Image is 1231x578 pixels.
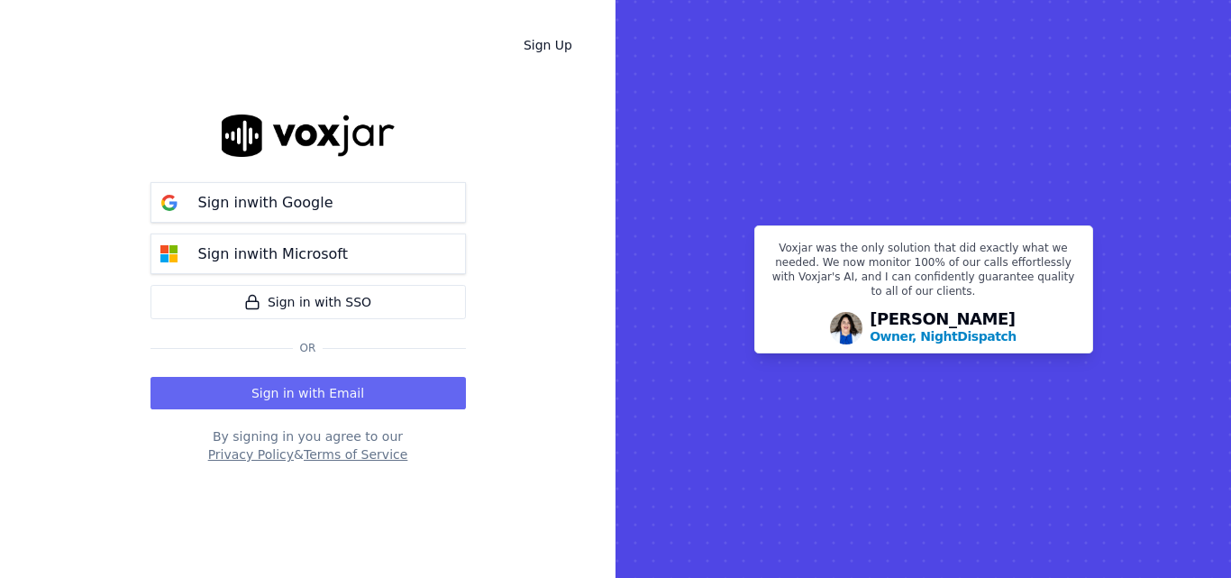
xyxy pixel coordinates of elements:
button: Sign in with Email [150,377,466,409]
p: Owner, NightDispatch [870,327,1017,345]
p: Sign in with Microsoft [198,243,348,265]
div: [PERSON_NAME] [870,311,1017,345]
img: Avatar [830,312,862,344]
button: Sign inwith Microsoft [150,234,466,274]
button: Privacy Policy [208,445,294,463]
img: microsoft Sign in button [151,236,187,272]
button: Sign inwith Google [150,182,466,223]
img: logo [222,115,395,157]
div: By signing in you agree to our & [150,427,466,463]
a: Sign in with SSO [150,285,466,319]
a: Sign Up [509,29,587,61]
button: Terms of Service [304,445,407,463]
img: google Sign in button [151,185,187,221]
p: Sign in with Google [198,192,333,214]
span: Or [293,341,324,355]
p: Voxjar was the only solution that did exactly what we needed. We now monitor 100% of our calls ef... [766,241,1081,306]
